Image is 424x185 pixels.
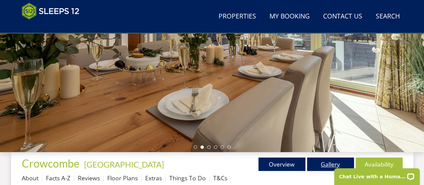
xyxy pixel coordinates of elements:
a: Facts A-Z [46,174,70,182]
a: Availability [356,157,403,171]
img: Sleeps 12 [22,3,79,19]
a: Reviews [78,174,100,182]
a: [GEOGRAPHIC_DATA] [84,159,164,169]
span: Crowcombe [22,157,79,170]
a: Crowcombe [22,157,81,170]
a: Contact Us [320,9,365,24]
a: Search [373,9,403,24]
a: Properties [216,9,259,24]
iframe: LiveChat chat widget [330,164,424,185]
a: T&Cs [213,174,227,182]
a: My Booking [267,9,312,24]
a: Gallery [307,157,354,171]
a: Things To Do [169,174,206,182]
a: Extras [145,174,162,182]
iframe: Customer reviews powered by Trustpilot [18,24,89,29]
a: Floor Plans [107,174,138,182]
span: - [81,159,164,169]
a: Overview [258,157,305,171]
a: About [22,174,39,182]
